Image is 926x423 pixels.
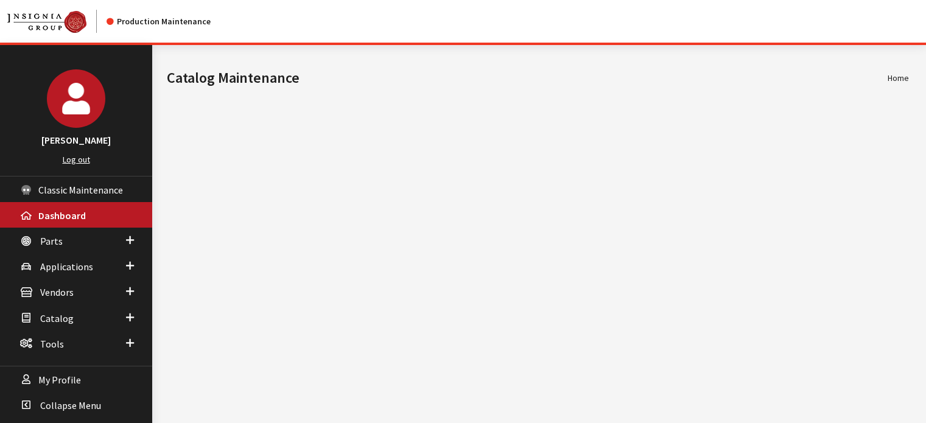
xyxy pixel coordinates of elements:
[7,10,107,33] a: Insignia Group logo
[38,184,123,196] span: Classic Maintenance
[38,209,86,222] span: Dashboard
[38,374,81,386] span: My Profile
[107,15,211,28] div: Production Maintenance
[12,133,140,147] h3: [PERSON_NAME]
[40,260,93,273] span: Applications
[40,399,101,411] span: Collapse Menu
[47,69,105,128] img: Kelsey Collins
[63,154,90,165] a: Log out
[888,72,909,85] li: Home
[40,235,63,247] span: Parts
[40,287,74,299] span: Vendors
[40,312,74,324] span: Catalog
[167,67,888,89] h1: Catalog Maintenance
[7,11,86,33] img: Catalog Maintenance
[40,338,64,350] span: Tools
